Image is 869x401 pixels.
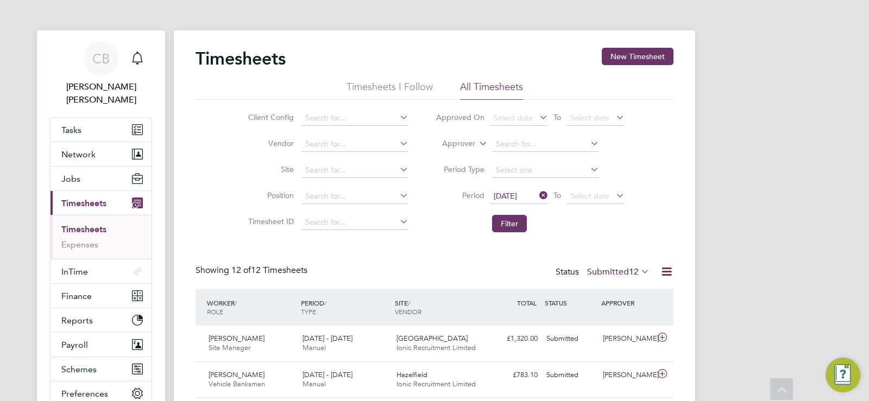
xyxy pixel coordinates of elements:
button: Engage Resource Center [826,358,860,392]
span: [DATE] - [DATE] [303,334,352,343]
div: Timesheets [51,215,152,259]
span: [PERSON_NAME] [209,334,265,343]
div: Submitted [542,330,599,348]
input: Search for... [301,137,408,152]
div: [PERSON_NAME] [599,330,655,348]
label: Vendor [245,138,294,148]
button: New Timesheet [602,48,673,65]
input: Search for... [301,163,408,178]
span: CB [92,52,110,66]
span: VENDOR [395,307,421,316]
span: Ionic Recruitment Limited [396,379,476,389]
a: Expenses [61,239,98,250]
span: Jobs [61,174,80,184]
span: [DATE] [494,191,517,201]
span: Finance [61,291,92,301]
span: TOTAL [517,298,537,307]
span: Site Manager [209,343,250,352]
button: Schemes [51,357,152,381]
h2: Timesheets [196,48,286,69]
div: Submitted [542,366,599,384]
div: [PERSON_NAME] [599,366,655,384]
span: [DATE] - [DATE] [303,370,352,379]
span: / [324,298,326,307]
span: Preferences [61,389,108,399]
input: Search for... [492,137,599,152]
div: £783.10 [486,366,542,384]
label: Period [436,190,484,200]
span: [GEOGRAPHIC_DATA] [396,334,468,343]
input: Search for... [301,111,408,126]
span: Reports [61,315,93,326]
span: Ionic Recruitment Limited [396,343,476,352]
span: Manual [303,343,326,352]
div: Status [556,265,652,280]
div: £1,320.00 [486,330,542,348]
span: ROLE [207,307,223,316]
label: Approver [426,138,475,149]
a: Timesheets [61,224,106,234]
label: Timesheet ID [245,217,294,226]
button: Network [51,142,152,166]
a: Tasks [51,118,152,142]
label: Position [245,190,294,200]
span: To [550,110,564,124]
span: Vehicle Banksman [209,379,265,389]
span: [PERSON_NAME] [209,370,265,379]
button: Jobs [51,167,152,190]
button: Finance [51,284,152,308]
span: Manual [303,379,326,389]
button: Filter [492,215,527,232]
button: Payroll [51,333,152,357]
span: InTime [61,266,88,277]
span: Schemes [61,364,97,374]
button: Reports [51,308,152,332]
span: / [235,298,237,307]
li: Timesheets I Follow [347,80,433,100]
button: InTime [51,259,152,283]
input: Select one [492,163,599,178]
span: Select date [570,191,609,201]
div: WORKER [204,293,298,321]
button: Timesheets [51,191,152,215]
li: All Timesheets [460,80,523,100]
a: CB[PERSON_NAME] [PERSON_NAME] [50,41,152,106]
label: Period Type [436,164,484,174]
span: Hazelfield [396,370,427,379]
span: 12 of [231,265,251,276]
span: Connor Batty [50,80,152,106]
div: STATUS [542,293,599,313]
span: 12 [629,266,639,277]
div: PERIOD [298,293,392,321]
span: To [550,188,564,202]
span: 12 Timesheets [231,265,307,276]
div: APPROVER [599,293,655,313]
input: Search for... [301,189,408,204]
label: Client Config [245,112,294,122]
label: Site [245,164,294,174]
span: Network [61,149,96,160]
span: / [408,298,410,307]
span: Payroll [61,340,88,350]
label: Approved On [436,112,484,122]
span: TYPE [301,307,316,316]
input: Search for... [301,215,408,230]
span: Tasks [61,125,81,135]
label: Submitted [587,266,650,277]
span: Timesheets [61,198,106,208]
div: Showing [196,265,310,276]
span: Select date [570,113,609,123]
span: Select date [494,113,533,123]
div: SITE [392,293,486,321]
